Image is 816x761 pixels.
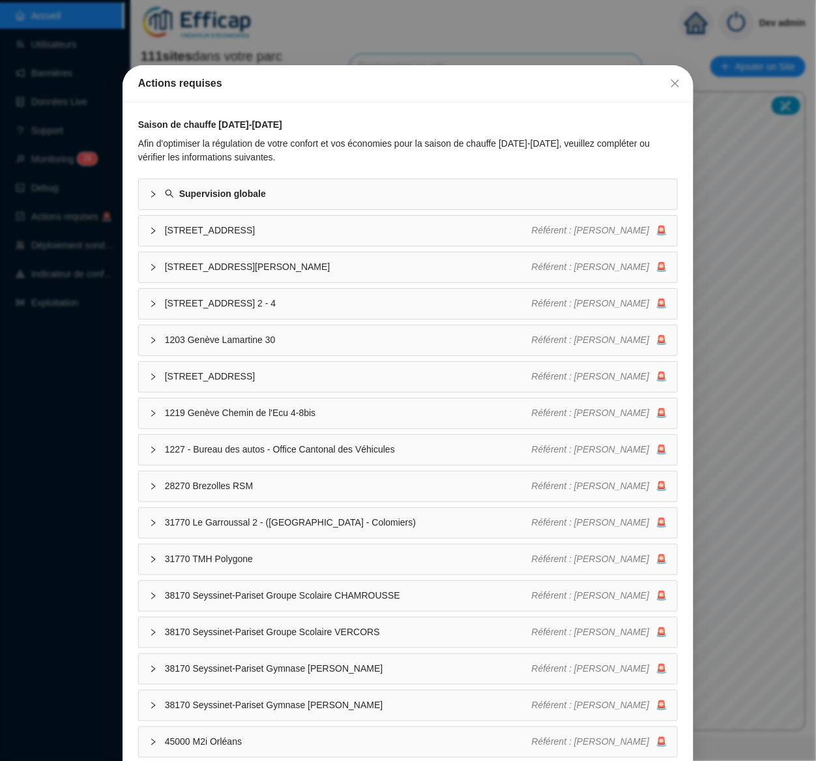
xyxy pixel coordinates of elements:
[165,333,532,347] span: 1203 Genève Lamartine 30
[532,735,667,749] div: 🚨
[165,589,532,603] span: 38170 Seyssinet-Pariset Groupe Scolaire CHAMROUSSE
[532,333,667,347] div: 🚨
[149,373,157,381] span: collapsed
[149,702,157,709] span: collapsed
[532,335,650,345] span: Référent : [PERSON_NAME]
[139,691,677,721] div: 38170 Seyssinet-Pariset Gymnase [PERSON_NAME]Référent : [PERSON_NAME]🚨
[532,481,650,491] span: Référent : [PERSON_NAME]
[165,370,532,383] span: [STREET_ADDRESS]
[139,727,677,757] div: 45000 M2i OrléansRéférent : [PERSON_NAME]🚨
[149,519,157,527] span: collapsed
[149,410,157,417] span: collapsed
[532,444,650,455] span: Référent : [PERSON_NAME]
[139,654,677,684] div: 38170 Seyssinet-Pariset Gymnase [PERSON_NAME]Référent : [PERSON_NAME]🚨
[532,516,667,530] div: 🚨
[149,227,157,235] span: collapsed
[149,300,157,308] span: collapsed
[165,406,532,420] span: 1219 Genève Chemin de l'Ecu 4-8bis
[532,261,650,272] span: Référent : [PERSON_NAME]
[139,179,677,209] div: Supervision globale
[149,263,157,271] span: collapsed
[532,443,667,456] div: 🚨
[149,336,157,344] span: collapsed
[532,408,650,418] span: Référent : [PERSON_NAME]
[532,224,667,237] div: 🚨
[532,552,667,566] div: 🚨
[665,78,686,89] span: Fermer
[165,224,532,237] span: [STREET_ADDRESS]
[165,189,174,198] span: search
[532,406,667,420] div: 🚨
[532,662,667,676] div: 🚨
[165,516,532,530] span: 31770 Le Garroussal 2 - ([GEOGRAPHIC_DATA] - Colomiers)
[532,736,650,747] span: Référent : [PERSON_NAME]
[139,216,677,246] div: [STREET_ADDRESS]Référent : [PERSON_NAME]🚨
[532,517,650,528] span: Référent : [PERSON_NAME]
[532,554,650,564] span: Référent : [PERSON_NAME]
[532,700,650,710] span: Référent : [PERSON_NAME]
[532,479,667,493] div: 🚨
[149,190,157,198] span: collapsed
[139,618,677,648] div: 38170 Seyssinet-Pariset Groupe Scolaire VERCORSRéférent : [PERSON_NAME]🚨
[165,443,532,456] span: 1227 - Bureau des autos - Office Cantonal des Véhicules
[532,370,667,383] div: 🚨
[138,76,678,91] div: Actions requises
[532,371,650,381] span: Référent : [PERSON_NAME]
[532,698,667,712] div: 🚨
[165,625,532,639] span: 38170 Seyssinet-Pariset Groupe Scolaire VERCORS
[532,225,650,235] span: Référent : [PERSON_NAME]
[532,260,667,274] div: 🚨
[139,545,677,574] div: 31770 TMH PolygoneRéférent : [PERSON_NAME]🚨
[532,590,650,601] span: Référent : [PERSON_NAME]
[149,446,157,454] span: collapsed
[139,581,677,611] div: 38170 Seyssinet-Pariset Groupe Scolaire CHAMROUSSERéférent : [PERSON_NAME]🚨
[139,252,677,282] div: [STREET_ADDRESS][PERSON_NAME]Référent : [PERSON_NAME]🚨
[165,662,532,676] span: 38170 Seyssinet-Pariset Gymnase [PERSON_NAME]
[532,298,650,308] span: Référent : [PERSON_NAME]
[149,629,157,636] span: collapsed
[139,289,677,319] div: [STREET_ADDRESS] 2 - 4Référent : [PERSON_NAME]🚨
[532,663,650,674] span: Référent : [PERSON_NAME]
[139,362,677,392] div: [STREET_ADDRESS]Référent : [PERSON_NAME]🚨
[139,435,677,465] div: 1227 - Bureau des autos - Office Cantonal des VéhiculesRéférent : [PERSON_NAME]🚨
[665,73,686,94] button: Close
[532,625,667,639] div: 🚨
[149,665,157,673] span: collapsed
[149,556,157,563] span: collapsed
[149,738,157,746] span: collapsed
[139,325,677,355] div: 1203 Genève Lamartine 30Référent : [PERSON_NAME]🚨
[532,589,667,603] div: 🚨
[139,398,677,428] div: 1219 Genève Chemin de l'Ecu 4-8bisRéférent : [PERSON_NAME]🚨
[532,297,667,310] div: 🚨
[532,627,650,637] span: Référent : [PERSON_NAME]
[149,483,157,490] span: collapsed
[138,119,282,130] strong: Saison de chauffe [DATE]-[DATE]
[165,735,532,749] span: 45000 M2i Orléans
[670,78,680,89] span: close
[139,471,677,501] div: 28270 Brezolles RSMRéférent : [PERSON_NAME]🚨
[179,188,266,199] strong: Supervision globale
[165,297,532,310] span: [STREET_ADDRESS] 2 - 4
[165,552,532,566] span: 31770 TMH Polygone
[165,479,532,493] span: 28270 Brezolles RSM
[165,260,532,274] span: [STREET_ADDRESS][PERSON_NAME]
[139,508,677,538] div: 31770 Le Garroussal 2 - ([GEOGRAPHIC_DATA] - Colomiers)Référent : [PERSON_NAME]🚨
[165,698,532,712] span: 38170 Seyssinet-Pariset Gymnase [PERSON_NAME]
[149,592,157,600] span: collapsed
[138,137,678,164] div: Afin d'optimiser la régulation de votre confort et vos économies pour la saison de chauffe [DATE]...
